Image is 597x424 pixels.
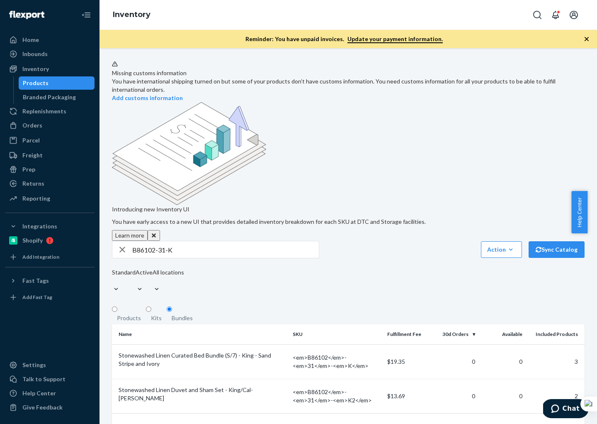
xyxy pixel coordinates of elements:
[431,324,478,344] th: 30d Orders
[5,373,95,386] button: Talk to Support
[112,268,136,277] div: Standard
[117,314,141,322] div: Products
[22,194,50,203] div: Reporting
[112,94,183,101] a: Add customs information
[347,35,443,43] a: Update your payment information.
[529,241,585,258] button: Sync Catalog
[529,7,546,23] button: Open Search Box
[487,245,516,254] div: Action
[5,33,95,47] a: Home
[5,105,95,118] a: Replenishments
[112,230,148,241] button: Learn more
[5,234,95,247] a: Shopify
[565,7,582,23] button: Open account menu
[136,268,153,277] div: Active
[5,291,95,304] a: Add Fast Tag
[112,102,266,205] img: new-reports-banner-icon.82668bd98b6a51aee86340f2a7b77ae3.png
[132,241,319,258] input: Search inventory by name or sku
[22,65,49,73] div: Inventory
[5,177,95,190] a: Returns
[9,11,44,19] img: Flexport logo
[146,306,151,312] input: Kits
[384,324,431,344] th: Fulfillment Fee
[245,35,443,43] p: Reminder: You have unpaid invoices.
[289,324,384,344] th: SKU
[289,379,384,413] td: <em>B86102</em>-<em>31</em>-<em>K2</em>
[5,163,95,176] a: Prep
[571,191,587,233] button: Help Center
[5,119,95,132] a: Orders
[23,79,49,87] div: Products
[543,399,589,420] iframe: Opens a widget where you can chat to one of our agents
[22,107,66,115] div: Replenishments
[112,69,187,76] span: Missing customs information
[5,220,95,233] button: Integrations
[112,277,113,285] input: Standard
[22,121,42,130] div: Orders
[5,250,95,264] a: Add Integration
[22,253,59,260] div: Add Integration
[547,7,564,23] button: Open notifications
[153,268,184,277] div: All locations
[22,179,44,188] div: Returns
[5,134,95,147] a: Parcel
[5,62,95,76] a: Inventory
[112,306,117,312] input: Products
[5,274,95,287] button: Fast Tags
[526,324,585,344] th: Included Products
[5,358,95,372] a: Settings
[106,3,157,27] ol: breadcrumbs
[22,36,39,44] div: Home
[22,136,40,145] div: Parcel
[119,386,286,402] div: Stonewashed Linen Duvet and Sham Set - King/Cal-[PERSON_NAME]
[22,236,43,245] div: Shopify
[5,149,95,162] a: Freight
[22,277,49,285] div: Fast Tags
[78,7,95,23] button: Close Navigation
[112,77,585,94] div: You have international shipping turned on but some of your products don’t have customs informatio...
[5,401,95,414] button: Give Feedback
[431,379,478,413] td: 0
[526,379,585,413] td: 2
[481,241,522,258] button: Action
[22,50,48,58] div: Inbounds
[19,76,95,90] a: Products
[384,379,431,413] td: $13.69
[289,344,384,379] td: <em>B86102</em>-<em>31</em>-<em>K</em>
[22,375,66,383] div: Talk to Support
[22,165,35,174] div: Prep
[148,230,160,241] button: Close
[113,10,150,19] a: Inventory
[151,314,162,322] div: Kits
[5,387,95,400] a: Help Center
[167,306,172,312] input: Bundles
[22,389,56,397] div: Help Center
[22,151,43,159] div: Freight
[19,91,95,104] a: Branded Packaging
[22,361,46,369] div: Settings
[431,344,478,379] td: 0
[478,344,526,379] td: 0
[22,294,52,301] div: Add Fast Tag
[478,324,526,344] th: Available
[5,192,95,205] a: Reporting
[478,379,526,413] td: 0
[5,47,95,61] a: Inbounds
[112,205,585,213] p: Introducing new Inventory UI
[22,403,63,412] div: Give Feedback
[526,344,585,379] td: 3
[112,218,585,226] p: You have early access to a new UI that provides detailed inventory breakdown for each SKU at DTC ...
[23,93,76,101] div: Branded Packaging
[22,222,57,230] div: Integrations
[384,344,431,379] td: $19.35
[119,351,286,368] div: Stonewashed Linen Curated Bed Bundle (S/7) - King - Sand Stripe and Ivory
[172,314,193,322] div: Bundles
[112,324,289,344] th: Name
